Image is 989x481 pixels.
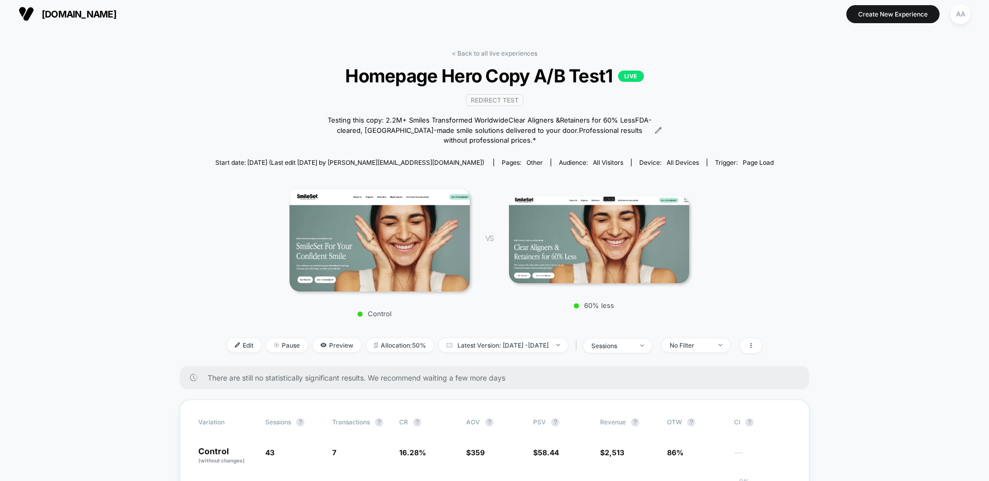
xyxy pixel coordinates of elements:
img: end [556,344,560,346]
span: Redirect Test [466,94,523,106]
span: Start date: [DATE] (Last edit [DATE] by [PERSON_NAME][EMAIL_ADDRESS][DOMAIN_NAME]) [215,159,484,166]
span: all devices [667,159,699,166]
div: Pages: [502,159,543,166]
span: Revenue [600,418,626,426]
img: end [274,342,279,348]
span: $ [533,448,559,457]
button: ? [375,418,383,426]
span: $ [600,448,624,457]
span: [DOMAIN_NAME] [42,9,116,20]
p: Control [284,310,465,318]
div: Trigger: [715,159,774,166]
span: 2,513 [605,448,624,457]
a: < Back to all live experiences [452,49,537,57]
span: Homepage Hero Copy A/B Test1 [243,65,745,87]
p: 60% less [504,301,684,310]
span: Variation [198,418,255,426]
div: No Filter [670,341,711,349]
button: Create New Experience [846,5,940,23]
button: ? [687,418,695,426]
button: [DOMAIN_NAME] [15,6,120,22]
p: Control [198,447,255,465]
span: There are still no statistically significant results. We recommend waiting a few more days [208,373,789,382]
span: | [573,338,584,353]
span: Testing this copy: 2.2M+ Smiles Transformed WorldwideClear Aligners &Retainers for 60% LessFDA-cl... [327,115,652,146]
img: edit [235,342,240,348]
span: Latest Version: [DATE] - [DATE] [439,338,568,352]
button: ? [413,418,421,426]
span: 16.28 % [399,448,426,457]
button: ? [551,418,559,426]
span: Preview [313,338,361,352]
button: ? [745,418,754,426]
div: Audience: [559,159,623,166]
span: 43 [265,448,275,457]
span: 7 [332,448,336,457]
img: Control main [289,188,470,291]
span: CI [734,418,791,426]
p: LIVE [618,71,644,82]
span: CR [399,418,408,426]
span: $ [466,448,485,457]
span: --- [734,450,791,465]
span: other [526,159,543,166]
div: AA [950,4,970,24]
button: AA [947,4,974,25]
img: end [719,344,722,346]
span: AOV [466,418,480,426]
span: OTW [667,418,724,426]
button: ? [296,418,304,426]
span: Edit [227,338,261,352]
div: sessions [591,342,633,350]
span: Pause [266,338,308,352]
img: 60% less main [509,196,689,283]
span: 58.44 [538,448,559,457]
span: 86% [667,448,684,457]
span: VS [485,234,493,243]
img: end [640,345,644,347]
img: calendar [447,342,452,348]
img: rebalance [374,342,378,348]
span: (without changes) [198,457,245,463]
span: Page Load [743,159,774,166]
span: All Visitors [593,159,623,166]
button: ? [631,418,639,426]
span: Allocation: 50% [366,338,434,352]
span: Device: [631,159,707,166]
span: 359 [471,448,485,457]
span: Sessions [265,418,291,426]
span: PSV [533,418,546,426]
button: ? [485,418,493,426]
img: Visually logo [19,6,34,22]
span: Transactions [332,418,370,426]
